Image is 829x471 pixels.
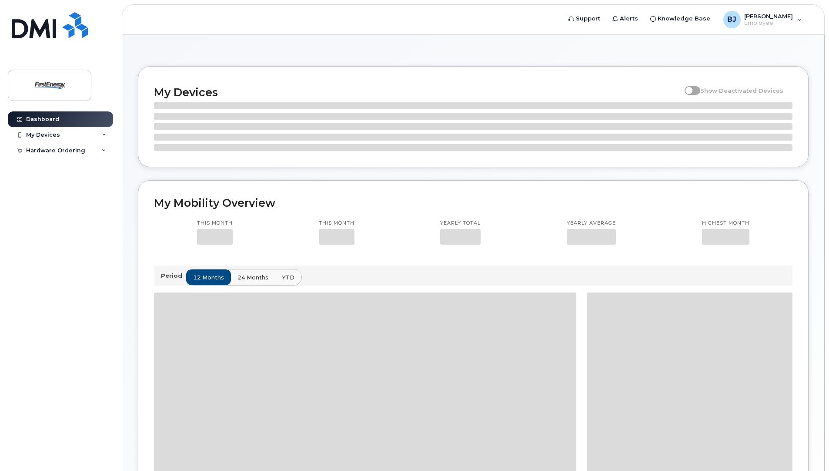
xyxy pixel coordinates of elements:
[700,87,783,94] span: Show Deactivated Devices
[154,86,680,99] h2: My Devices
[685,82,692,89] input: Show Deactivated Devices
[567,220,616,227] p: Yearly average
[197,220,233,227] p: This month
[319,220,354,227] p: This month
[237,273,268,282] span: 24 months
[702,220,749,227] p: Highest month
[161,272,186,280] p: Period
[154,196,792,209] h2: My Mobility Overview
[282,273,294,282] span: YTD
[440,220,481,227] p: Yearly total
